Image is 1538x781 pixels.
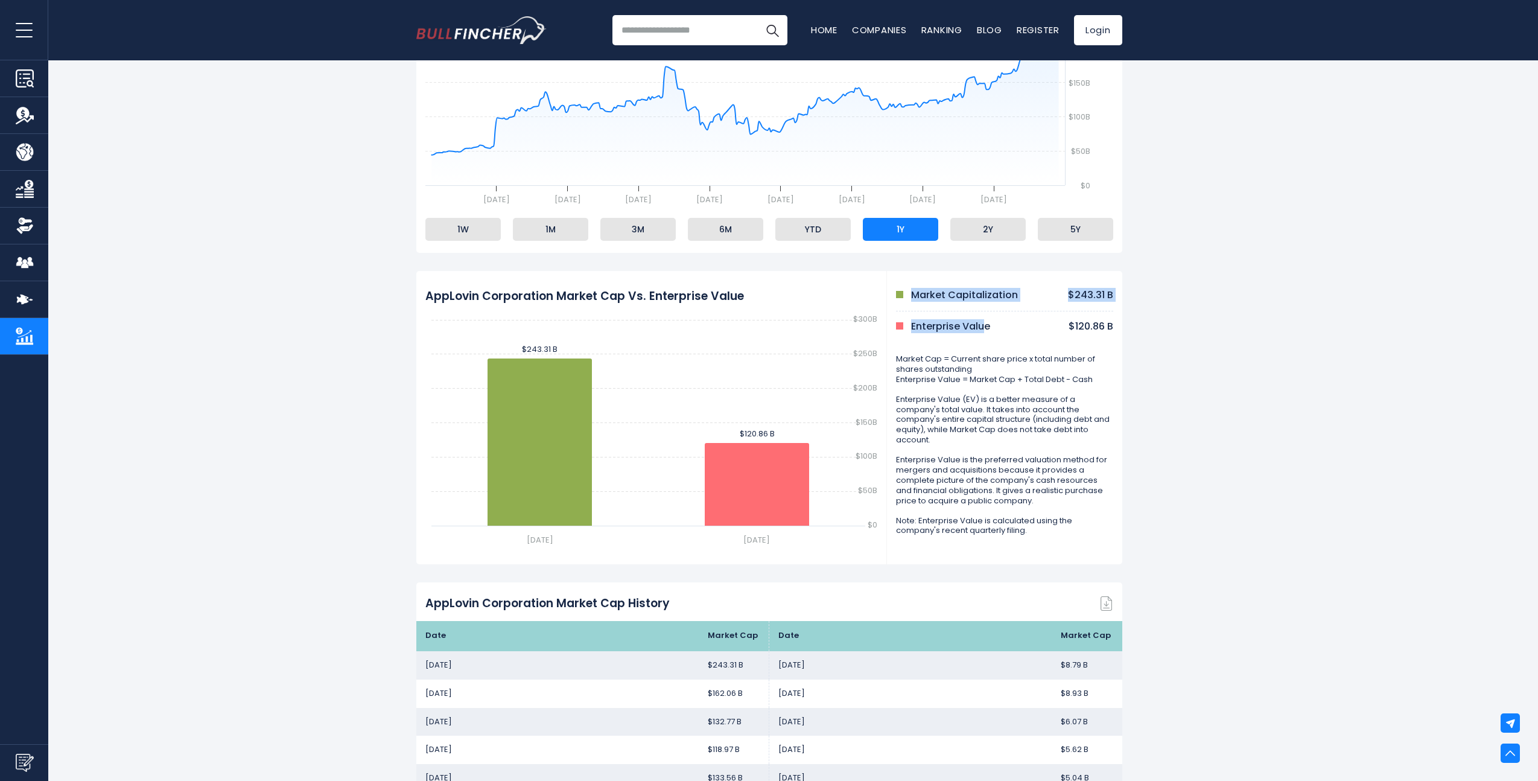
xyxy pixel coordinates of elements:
text: [DATE] [767,194,793,205]
td: $243.31 B [699,651,769,680]
p: Enterprise Value (EV) is a better measure of a company's total value. It takes into account the c... [896,395,1113,445]
td: $132.77 B [699,708,769,736]
text: $150B [1069,77,1090,89]
p: Note: Enterprise Value is calculated using the company's recent quarterly filing. [896,516,1113,537]
p: Market Capitalization [911,289,1018,302]
td: [DATE] [769,680,1052,708]
img: Ownership [16,217,34,235]
a: Blog [977,24,1002,36]
td: [DATE] [769,651,1052,680]
a: Home [811,24,837,36]
text: $50B [1071,145,1090,157]
text: [DATE] [483,194,509,205]
text: [DATE] [909,194,936,205]
text: [DATE] [980,194,1007,205]
th: Date [769,621,1052,651]
th: Market Cap [699,621,769,651]
li: 5Y [1038,218,1113,241]
text: [DATE] [526,534,553,546]
th: Date [416,621,699,651]
p: $243.31 B [1068,289,1113,302]
td: [DATE] [769,736,1052,764]
text: $300B [853,313,877,325]
text: $0 [1081,180,1090,191]
text: [DATE] [554,194,580,205]
a: Go to homepage [416,16,546,44]
td: $8.79 B [1052,651,1122,680]
text: $100B [1069,111,1090,123]
li: 6M [688,218,763,241]
a: Login [1074,15,1122,45]
text: $50B [858,485,877,496]
a: Companies [852,24,907,36]
text: $250B [853,348,877,359]
li: 2Y [950,218,1026,241]
h2: AppLovin Corporation Market Cap History [416,596,679,611]
p: Enterprise Value is the preferred valuation method for mergers and acquisitions because it provid... [896,455,1113,506]
text: [DATE] [743,534,770,546]
p: Market Cap = Current share price x total number of shares outstanding Enterprise Value = Market C... [896,354,1113,385]
td: [DATE] [416,680,699,708]
p: $120.86 B [1069,320,1113,333]
text: $120.86 B [739,428,774,439]
li: 1M [513,218,588,241]
text: $0 [868,519,877,531]
td: [DATE] [416,708,699,736]
li: 1Y [863,218,938,241]
text: $200B [853,382,877,394]
td: [DATE] [769,708,1052,736]
td: $8.93 B [1052,680,1122,708]
li: 3M [600,218,676,241]
img: Bullfincher logo [416,16,547,44]
td: $5.62 B [1052,736,1122,764]
th: Market Cap [1052,621,1122,651]
text: [DATE] [625,194,652,205]
text: $150B [856,416,877,428]
text: [DATE] [696,194,723,205]
a: Ranking [921,24,962,36]
td: $162.06 B [699,680,769,708]
p: Enterprise Value [911,320,990,333]
a: Register [1017,24,1060,36]
li: 1W [425,218,501,241]
td: $6.07 B [1052,708,1122,736]
td: $118.97 B [699,736,769,764]
text: $100B [856,450,877,462]
li: YTD [775,218,851,241]
h2: AppLovin Corporation Market Cap Vs. Enterprise Value [425,289,744,304]
text: $243.31 B [522,343,558,355]
td: [DATE] [416,651,699,680]
button: Search [757,15,787,45]
text: [DATE] [838,194,865,205]
td: [DATE] [416,736,699,764]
